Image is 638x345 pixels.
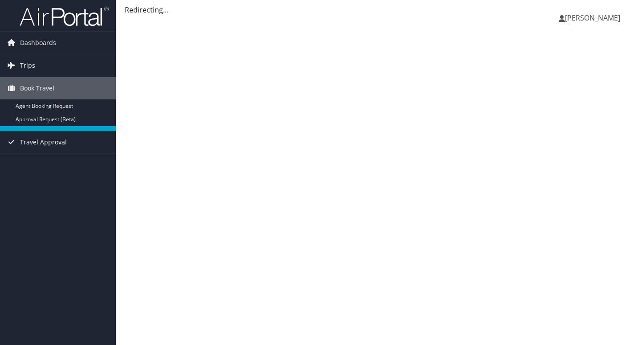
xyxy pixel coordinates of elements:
span: Trips [20,54,35,77]
span: Travel Approval [20,131,67,153]
div: Redirecting... [125,4,629,15]
a: [PERSON_NAME] [559,4,629,31]
img: airportal-logo.png [20,6,109,27]
span: [PERSON_NAME] [565,13,620,23]
span: Dashboards [20,32,56,54]
span: Book Travel [20,77,54,99]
